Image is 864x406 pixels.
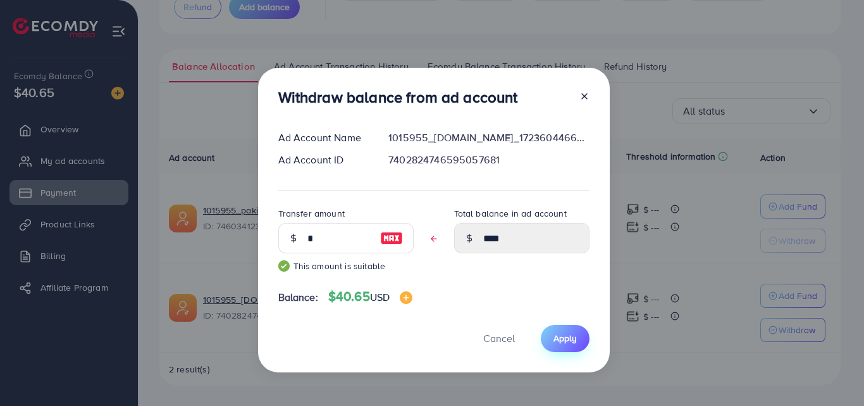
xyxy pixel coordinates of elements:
span: Apply [553,332,577,345]
div: 1015955_[DOMAIN_NAME]_1723604466394 [378,130,599,145]
iframe: Chat [810,349,855,396]
img: image [380,231,403,246]
h4: $40.65 [328,289,412,305]
button: Apply [541,325,589,352]
button: Cancel [467,325,531,352]
div: 7402824746595057681 [378,153,599,167]
div: Ad Account ID [268,153,379,167]
span: Balance: [278,290,318,305]
span: Cancel [483,331,515,345]
span: USD [370,290,390,304]
h3: Withdraw balance from ad account [278,88,518,106]
small: This amount is suitable [278,260,414,272]
div: Ad Account Name [268,130,379,145]
label: Transfer amount [278,207,345,220]
label: Total balance in ad account [454,207,567,220]
img: guide [278,260,290,272]
img: image [400,291,412,304]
